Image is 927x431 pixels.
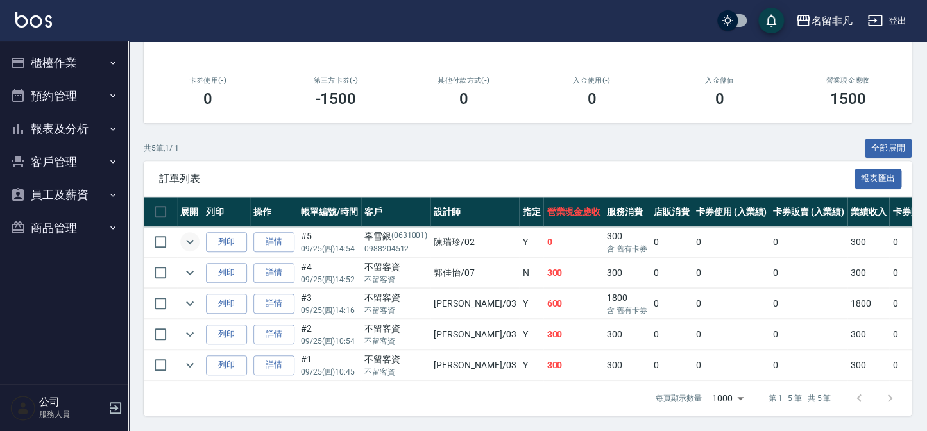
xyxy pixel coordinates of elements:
a: 詳情 [253,232,294,252]
p: 共 5 筆, 1 / 1 [144,142,179,154]
td: Y [519,319,543,350]
td: 0 [651,227,693,257]
a: 詳情 [253,294,294,314]
h3: -1500 [315,90,356,108]
td: 陳瑞珍 /02 [430,227,519,257]
td: 1800 [604,289,651,319]
div: 不留客資 [364,353,428,366]
div: 不留客資 [364,260,428,274]
th: 卡券販賣 (入業績) [770,197,847,227]
td: 300 [604,319,651,350]
h2: 入金使用(-) [543,76,641,85]
button: 員工及薪資 [5,178,123,212]
td: N [519,258,543,288]
p: 09/25 (四) 14:52 [301,274,358,285]
button: 列印 [206,355,247,375]
td: 600 [543,289,604,319]
h3: 0 [715,90,724,108]
td: 300 [543,258,604,288]
td: 0 [770,289,847,319]
button: 列印 [206,232,247,252]
th: 業績收入 [847,197,890,227]
td: 300 [847,227,890,257]
button: save [758,8,784,33]
th: 操作 [250,197,298,227]
td: 300 [847,350,890,380]
button: 預約管理 [5,80,123,113]
td: Y [519,227,543,257]
p: 09/25 (四) 14:16 [301,305,358,316]
button: expand row [180,355,200,375]
p: 不留客資 [364,305,428,316]
td: #1 [298,350,361,380]
td: 0 [693,227,770,257]
td: 0 [693,319,770,350]
button: 客戶管理 [5,146,123,179]
td: 0 [693,258,770,288]
h3: 1500 [829,90,865,108]
td: [PERSON_NAME] /03 [430,289,519,319]
th: 卡券使用 (入業績) [693,197,770,227]
div: 不留客資 [364,322,428,335]
td: 0 [693,350,770,380]
button: expand row [180,325,200,344]
button: 列印 [206,325,247,344]
button: 名留非凡 [790,8,857,34]
td: #5 [298,227,361,257]
h5: 公司 [39,396,105,409]
button: expand row [180,232,200,251]
p: 第 1–5 筆 共 5 筆 [769,393,831,404]
button: 全部展開 [865,139,912,158]
div: 名留非凡 [811,13,852,29]
th: 營業現金應收 [543,197,604,227]
td: 300 [543,350,604,380]
p: 含 舊有卡券 [607,305,647,316]
h2: 第三方卡券(-) [287,76,385,85]
td: 0 [770,227,847,257]
td: 0 [770,258,847,288]
th: 服務消費 [604,197,651,227]
div: 辜雪銀 [364,230,428,243]
p: 0988204512 [364,243,428,255]
td: 0 [543,227,604,257]
p: 每頁顯示數量 [656,393,702,404]
img: Person [10,395,36,421]
td: [PERSON_NAME] /03 [430,350,519,380]
td: Y [519,350,543,380]
h2: 卡券使用(-) [159,76,257,85]
a: 詳情 [253,355,294,375]
td: 0 [651,258,693,288]
button: expand row [180,294,200,313]
button: 商品管理 [5,212,123,245]
td: 300 [604,227,651,257]
p: 09/25 (四) 14:54 [301,243,358,255]
h3: 0 [203,90,212,108]
p: 09/25 (四) 10:45 [301,366,358,378]
button: 登出 [862,9,912,33]
td: #4 [298,258,361,288]
a: 詳情 [253,263,294,283]
th: 指定 [519,197,543,227]
th: 店販消費 [651,197,693,227]
td: 300 [604,258,651,288]
td: #2 [298,319,361,350]
td: 0 [651,319,693,350]
th: 設計師 [430,197,519,227]
h2: 入金儲值 [671,76,769,85]
td: 300 [543,319,604,350]
a: 報表匯出 [855,172,902,184]
td: 0 [651,350,693,380]
div: 1000 [707,381,748,416]
button: 報表匯出 [855,169,902,189]
th: 帳單編號/時間 [298,197,361,227]
td: 300 [847,258,890,288]
td: 郭佳怡 /07 [430,258,519,288]
p: 不留客資 [364,366,428,378]
p: 不留客資 [364,335,428,347]
p: 09/25 (四) 10:54 [301,335,358,347]
p: (0631001) [391,230,428,243]
h3: 0 [587,90,596,108]
th: 展開 [177,197,203,227]
a: 詳情 [253,325,294,344]
span: 訂單列表 [159,173,855,185]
